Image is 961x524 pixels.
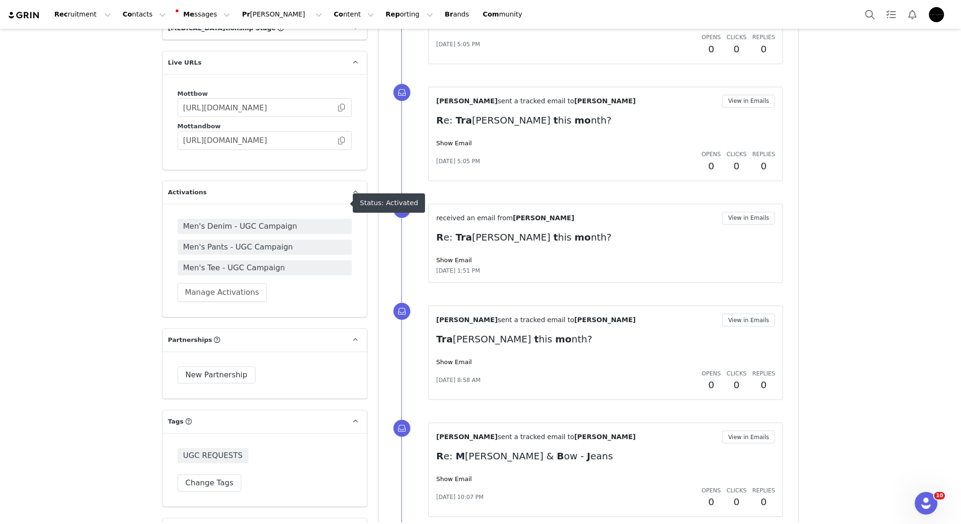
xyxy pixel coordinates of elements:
span: [PERSON_NAME] [436,97,498,105]
h2: 0 [702,495,721,509]
span: Clicks [726,34,746,41]
span: nth? [575,115,612,126]
a: Brands [439,4,476,25]
span: [DATE] 5:05 PM [436,40,480,49]
h2: 0 [752,42,775,56]
span: e: [436,115,452,126]
span: his [534,333,552,345]
span: Men's Tee - UGC Campaign [183,262,346,274]
span: R [436,450,443,462]
span: B [557,450,564,462]
h2: 0 [702,378,721,392]
a: Tasks [881,4,901,25]
h2: 0 [726,42,746,56]
span: [PERSON_NAME] [574,97,636,105]
button: View in Emails [722,95,775,108]
span: Clicks [726,487,746,494]
span: [PERSON_NAME] [513,214,574,222]
span: [DATE] 5:05 PM [436,157,480,166]
button: Change Tags [178,474,242,491]
span: mo [575,115,591,126]
span: S [255,25,260,32]
span: t [553,232,558,243]
span: [DATE] 10:07 PM [436,493,484,501]
span: tage [255,25,275,32]
img: 4ea883c1-9563-42ef-9ad1-007a79c45a4f.png [929,7,944,22]
span: his [553,115,571,126]
span: [DATE] 1:51 PM [436,266,480,275]
h2: 0 [702,42,721,56]
span: Replies [752,370,775,377]
span: Men's Denim - UGC Campaign [183,221,346,232]
span: sent a tracked email to [498,316,574,324]
span: [MEDICAL_DATA] [168,25,225,32]
span: 10 [934,492,945,499]
span: Clicks [726,151,746,158]
span: Replies [752,34,775,41]
span: [PERSON_NAME] [436,333,531,345]
span: mo [555,333,572,345]
button: Messages [172,4,236,25]
button: Manage Activations [178,283,267,302]
span: [PERSON_NAME] [574,316,636,324]
span: [DATE] 8:58 AM [436,376,481,384]
span: [PERSON_NAME] [456,450,544,462]
span: his [553,232,571,243]
a: Show Email [436,140,472,147]
span: Opens [702,34,721,41]
h2: 0 [752,159,775,173]
span: Tra [436,333,453,345]
button: View in Emails [722,212,775,225]
span: tionship [168,25,254,32]
body: Rich Text Area. Press ALT-0 for help. [8,8,388,18]
button: Contacts [117,4,171,25]
img: grin logo [8,11,41,20]
span: [PERSON_NAME] [574,433,636,441]
span: received an email from [436,214,513,222]
button: New Partnership [178,366,255,383]
h2: 0 [702,159,721,173]
button: Recruitment [49,4,117,25]
span: Men's Pants - UGC Campaign [183,241,346,253]
span: e: [436,450,452,462]
button: Content [328,4,380,25]
span: L [168,59,172,66]
span: [PERSON_NAME] [436,433,498,441]
button: View in Emails [722,431,775,443]
a: Show Email [436,23,472,30]
a: Show Email [436,475,472,482]
a: Show Email [436,358,472,366]
span: & - [436,450,613,462]
span: Opens [702,370,721,377]
span: Replies [752,151,775,158]
span: nth? [555,333,592,345]
div: Status: Activated [360,199,418,207]
span: Act [168,189,179,196]
span: ivations [168,189,207,196]
span: R [436,232,443,243]
h2: 0 [752,495,775,509]
span: Tra [456,232,472,243]
span: J [587,450,590,462]
span: T [168,418,171,425]
h2: 0 [726,378,746,392]
button: Notifications [902,4,923,25]
h2: 0 [726,159,746,173]
a: Show Email [436,257,472,264]
span: Replies [752,487,775,494]
span: ive [168,59,182,66]
h2: 0 [752,378,775,392]
span: Opens [702,151,721,158]
span: nth? [575,232,612,243]
span: t [553,115,558,126]
span: nerships [168,336,213,343]
button: Profile [923,7,953,22]
span: Opens [702,487,721,494]
button: View in Emails [722,314,775,326]
span: [PERSON_NAME] [456,115,551,126]
span: ow [557,450,578,462]
span: eans [587,450,613,462]
span: mo [575,232,591,243]
iframe: Intercom live chat [915,492,937,515]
